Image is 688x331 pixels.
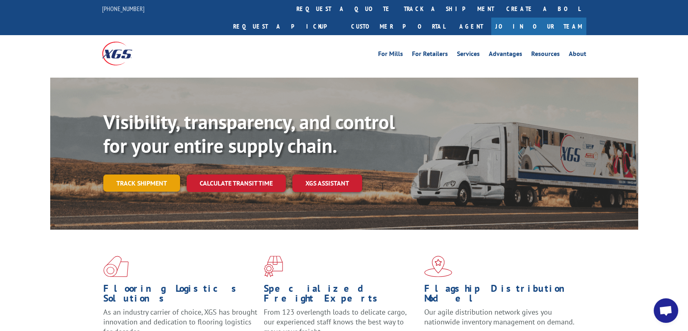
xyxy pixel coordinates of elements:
[187,174,286,192] a: Calculate transit time
[103,109,395,158] b: Visibility, transparency, and control for your entire supply chain.
[654,298,678,323] div: Open chat
[227,18,345,35] a: Request a pickup
[451,18,491,35] a: Agent
[103,174,180,192] a: Track shipment
[345,18,451,35] a: Customer Portal
[491,18,586,35] a: Join Our Team
[103,284,258,307] h1: Flooring Logistics Solutions
[378,51,403,60] a: For Mills
[292,174,362,192] a: XGS ASSISTANT
[569,51,586,60] a: About
[102,4,145,13] a: [PHONE_NUMBER]
[424,256,452,277] img: xgs-icon-flagship-distribution-model-red
[412,51,448,60] a: For Retailers
[457,51,480,60] a: Services
[264,256,283,277] img: xgs-icon-focused-on-flooring-red
[103,256,129,277] img: xgs-icon-total-supply-chain-intelligence-red
[264,284,418,307] h1: Specialized Freight Experts
[531,51,560,60] a: Resources
[489,51,522,60] a: Advantages
[424,307,574,327] span: Our agile distribution network gives you nationwide inventory management on demand.
[424,284,579,307] h1: Flagship Distribution Model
